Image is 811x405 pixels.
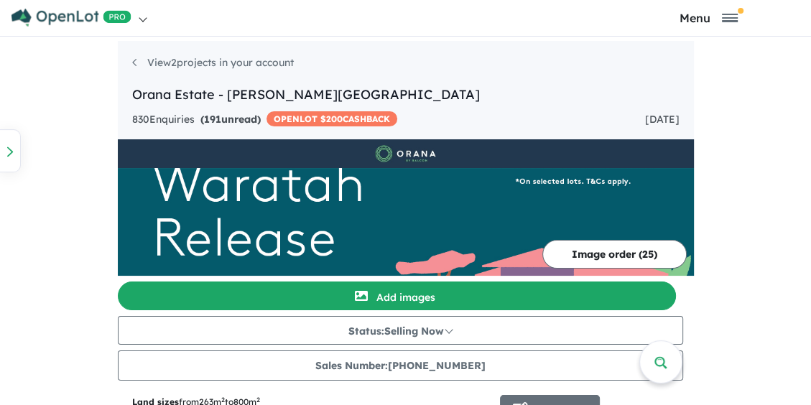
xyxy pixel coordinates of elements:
button: Add images [118,281,676,310]
img: Orana Estate - Clyde North [118,168,694,276]
button: Status:Selling Now [118,316,683,345]
a: Orana Estate - Clyde North LogoOrana Estate - Clyde North [118,139,694,276]
button: Image order (25) [542,240,687,269]
nav: breadcrumb [132,55,680,85]
div: 830 Enquir ies [132,111,397,129]
sup: 2 [256,396,260,404]
sup: 2 [221,396,225,404]
img: Orana Estate - Clyde North Logo [124,145,688,162]
button: Sales Number:[PHONE_NUMBER] [118,350,683,381]
div: [DATE] [645,111,680,129]
strong: ( unread) [200,113,261,126]
a: Orana Estate - [PERSON_NAME][GEOGRAPHIC_DATA] [132,86,480,103]
span: 191 [204,113,221,126]
a: View2projects in your account [132,56,294,69]
button: Toggle navigation [610,11,807,24]
span: OPENLOT $ 200 CASHBACK [267,111,397,126]
img: Openlot PRO Logo White [11,9,131,27]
